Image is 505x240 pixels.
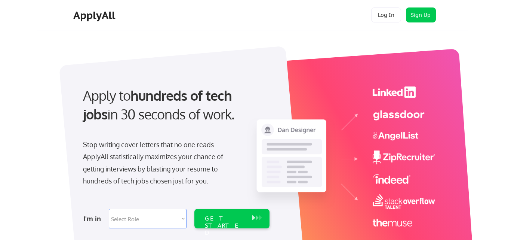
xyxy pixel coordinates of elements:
div: I'm in [83,213,104,225]
div: ApplyAll [73,9,117,22]
div: GET STARTED [205,215,245,237]
button: Log In [371,7,401,22]
strong: hundreds of tech jobs [83,87,235,122]
div: Apply to in 30 seconds of work. [83,86,267,124]
div: Stop writing cover letters that no one reads. ApplyAll statistically maximizes your chance of get... [83,139,237,187]
button: Sign Up [406,7,436,22]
